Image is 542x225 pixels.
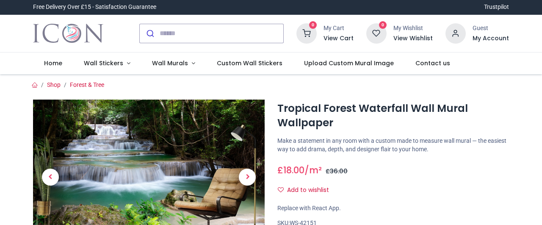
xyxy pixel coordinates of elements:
[277,183,336,197] button: Add to wishlistAdd to wishlist
[33,3,156,11] div: Free Delivery Over £15 - Satisfaction Guarantee
[47,81,61,88] a: Shop
[44,59,62,67] span: Home
[33,22,103,45] a: Logo of Icon Wall Stickers
[484,3,509,11] a: Trustpilot
[304,164,322,176] span: /m²
[84,59,123,67] span: Wall Stickers
[239,169,256,186] span: Next
[278,187,284,193] i: Add to wishlist
[415,59,450,67] span: Contact us
[309,21,317,29] sup: 0
[379,21,387,29] sup: 0
[326,167,348,175] span: £
[304,59,394,67] span: Upload Custom Mural Image
[42,169,59,186] span: Previous
[140,24,160,43] button: Submit
[33,22,103,45] img: Icon Wall Stickers
[283,164,304,176] span: 18.00
[73,53,141,75] a: Wall Stickers
[277,137,509,153] p: Make a statement in any room with a custom made to measure wall mural — the easiest way to add dr...
[296,29,317,36] a: 0
[324,34,354,43] a: View Cart
[473,34,509,43] a: My Account
[366,29,387,36] a: 0
[152,59,188,67] span: Wall Murals
[277,101,509,131] h1: Tropical Forest Waterfall Wall Mural Wallpaper
[393,24,433,33] div: My Wishlist
[324,24,354,33] div: My Cart
[217,59,282,67] span: Custom Wall Stickers
[277,204,509,213] div: Replace with React App.
[473,24,509,33] div: Guest
[141,53,206,75] a: Wall Murals
[393,34,433,43] a: View Wishlist
[70,81,104,88] a: Forest & Tree
[277,164,304,176] span: £
[330,167,348,175] span: 36.00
